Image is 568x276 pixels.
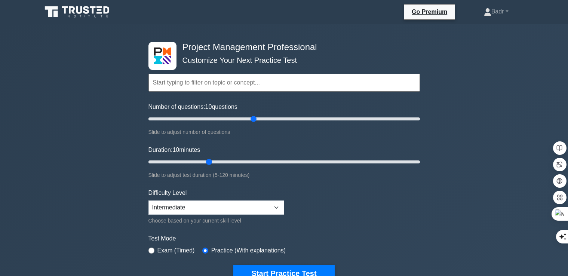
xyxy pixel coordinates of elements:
span: 10 [205,104,212,110]
label: Difficulty Level [148,188,187,197]
label: Number of questions: questions [148,102,237,111]
div: Choose based on your current skill level [148,216,284,225]
a: Badr [466,4,526,19]
a: Go Premium [407,7,452,16]
label: Duration: minutes [148,145,200,154]
label: Test Mode [148,234,420,243]
div: Slide to adjust test duration (5-120 minutes) [148,171,420,180]
h4: Project Management Professional [179,42,383,53]
div: Slide to adjust number of questions [148,128,420,137]
span: 10 [172,147,179,153]
label: Exam (Timed) [157,246,195,255]
input: Start typing to filter on topic or concept... [148,74,420,92]
label: Practice (With explanations) [211,246,286,255]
